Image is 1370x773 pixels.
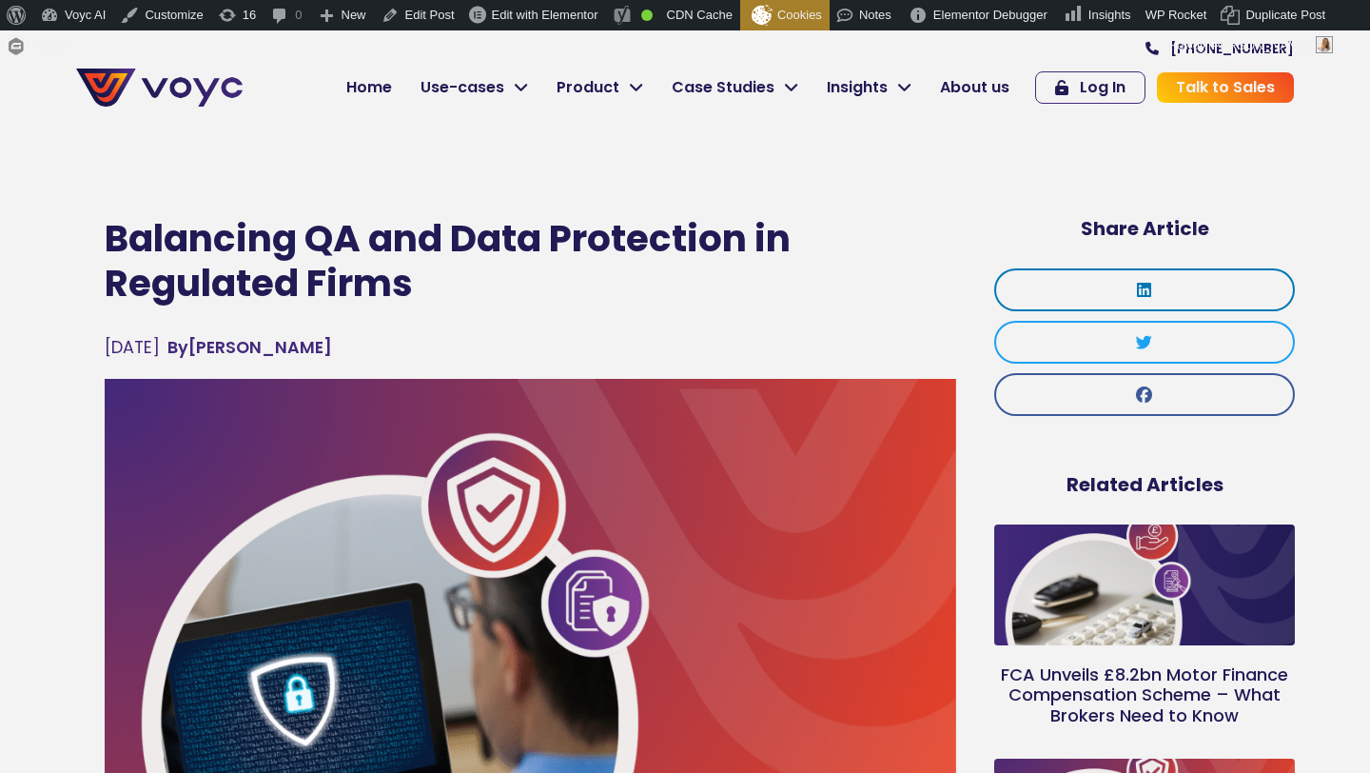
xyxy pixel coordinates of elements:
[105,217,956,307] h1: Balancing QA and Data Protection in Regulated Firms
[167,335,332,360] a: By[PERSON_NAME]
[31,30,67,61] span: Forms
[1157,72,1294,103] a: Talk to Sales
[1162,30,1341,61] a: Howdy,
[76,69,243,107] img: voyc-full-logo
[812,69,926,107] a: Insights
[1035,71,1145,104] a: Log In
[1001,663,1288,727] a: FCA Unveils £8.2bn Motor Finance Compensation Scheme – What Brokers Need to Know
[994,373,1295,416] div: Share on facebook
[332,69,406,107] a: Home
[672,76,774,99] span: Case Studies
[994,217,1295,240] h5: Share Article
[827,76,888,99] span: Insights
[105,336,160,359] time: [DATE]
[1080,80,1125,95] span: Log In
[994,321,1295,364] div: Share on twitter
[167,335,332,360] span: [PERSON_NAME]
[167,336,188,359] span: By
[926,69,1024,107] a: About us
[994,268,1295,311] div: Share on linkedin
[492,8,598,22] span: Edit with Elementor
[657,69,812,107] a: Case Studies
[641,10,653,21] div: Good
[542,69,657,107] a: Product
[994,473,1295,496] h5: Related Articles
[940,76,1009,99] span: About us
[346,76,392,99] span: Home
[557,76,619,99] span: Product
[1145,42,1294,55] a: [PHONE_NUMBER]
[1176,80,1275,95] span: Talk to Sales
[1208,38,1310,52] span: [PERSON_NAME]
[421,76,504,99] span: Use-cases
[406,69,542,107] a: Use-cases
